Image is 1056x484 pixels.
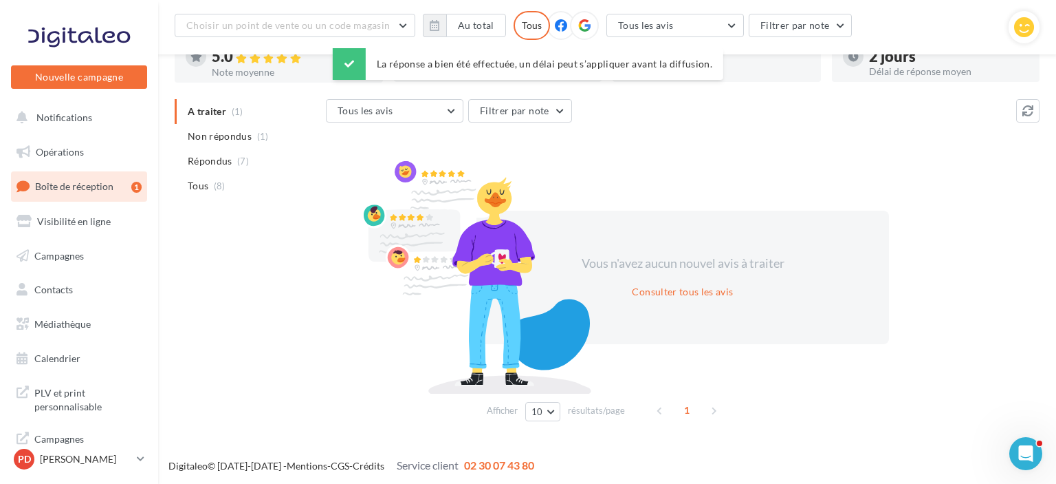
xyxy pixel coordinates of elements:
[212,49,372,65] div: 5.0
[168,460,534,472] span: © [DATE]-[DATE] - - -
[34,249,84,261] span: Campagnes
[168,460,208,472] a: Digitaleo
[8,424,150,465] a: Campagnes DataOnDemand
[525,402,560,421] button: 10
[287,460,327,472] a: Mentions
[214,180,225,191] span: (8)
[331,460,349,472] a: CGS
[568,404,625,417] span: résultats/page
[338,105,393,116] span: Tous les avis
[8,275,150,304] a: Contacts
[34,353,80,364] span: Calendrier
[8,344,150,373] a: Calendrier
[531,406,543,417] span: 10
[212,67,372,77] div: Note moyenne
[257,131,269,142] span: (1)
[186,19,390,31] span: Choisir un point de vente ou un code magasin
[237,156,249,167] span: (7)
[175,14,415,37] button: Choisir un point de vente ou un code magasin
[8,207,150,236] a: Visibilité en ligne
[36,146,84,158] span: Opérations
[749,14,852,37] button: Filtrer par note
[188,154,232,168] span: Répondus
[188,129,252,143] span: Non répondus
[397,459,459,472] span: Service client
[11,65,147,89] button: Nouvelle campagne
[606,14,744,37] button: Tous les avis
[8,171,150,201] a: Boîte de réception1
[446,14,506,37] button: Au total
[8,242,150,271] a: Campagnes
[131,182,142,193] div: 1
[423,14,506,37] button: Au total
[34,383,142,413] span: PLV et print personnalisable
[514,11,550,40] div: Tous
[676,399,698,421] span: 1
[8,310,150,339] a: Médiathèque
[36,112,92,123] span: Notifications
[34,318,91,330] span: Médiathèque
[618,19,674,31] span: Tous les avis
[464,459,534,472] span: 02 30 07 43 80
[326,99,463,123] button: Tous les avis
[333,48,723,80] div: La réponse a bien été effectuée, un délai peut s’appliquer avant la diffusion.
[11,446,147,472] a: PD [PERSON_NAME]
[35,180,113,192] span: Boîte de réception
[353,460,384,472] a: Crédits
[34,430,142,459] span: Campagnes DataOnDemand
[8,138,150,167] a: Opérations
[34,284,73,295] span: Contacts
[650,67,810,76] div: Taux de réponse
[650,49,810,64] div: 100 %
[8,378,150,419] a: PLV et print personnalisable
[8,103,144,132] button: Notifications
[37,215,111,227] span: Visibilité en ligne
[40,452,131,466] p: [PERSON_NAME]
[468,99,572,123] button: Filtrer par note
[188,179,208,193] span: Tous
[869,49,1029,64] div: 2 jours
[1009,437,1042,470] iframe: Intercom live chat
[18,452,31,466] span: PD
[626,284,738,300] button: Consulter tous les avis
[487,404,518,417] span: Afficher
[869,67,1029,76] div: Délai de réponse moyen
[564,255,801,273] div: Vous n'avez aucun nouvel avis à traiter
